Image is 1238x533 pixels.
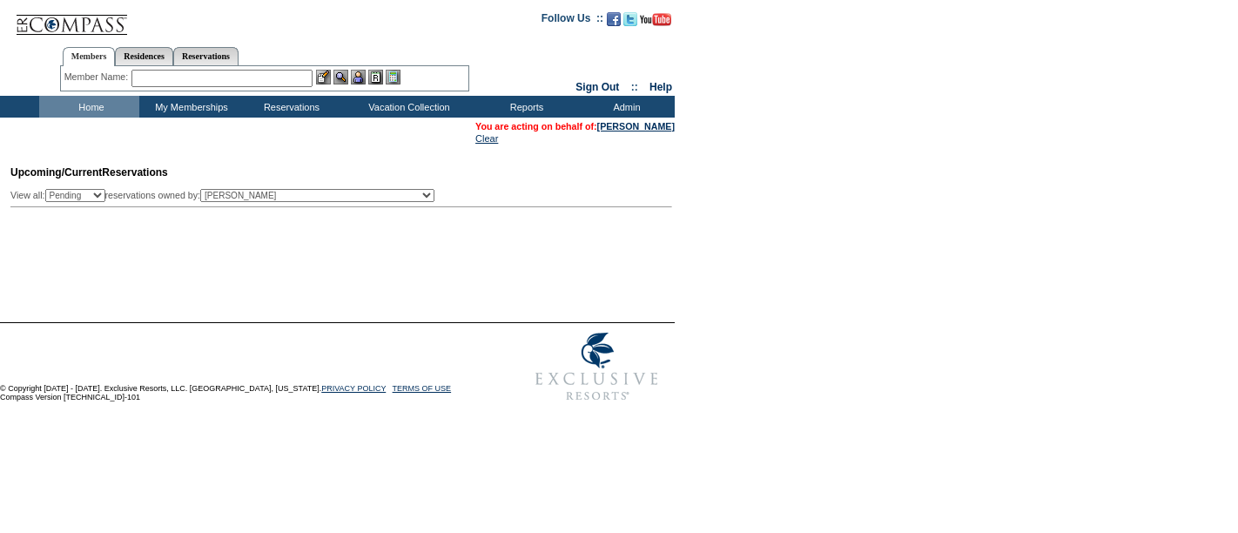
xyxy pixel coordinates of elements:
span: :: [631,81,638,93]
a: TERMS OF USE [393,384,452,393]
td: Vacation Collection [340,96,474,118]
td: My Memberships [139,96,239,118]
span: Upcoming/Current [10,166,102,179]
div: Member Name: [64,70,131,84]
a: Members [63,47,116,66]
a: Sign Out [575,81,619,93]
td: Admin [575,96,675,118]
img: b_edit.gif [316,70,331,84]
span: Reservations [10,166,168,179]
img: View [333,70,348,84]
a: Reservations [173,47,239,65]
img: Become our fan on Facebook [607,12,621,26]
a: [PERSON_NAME] [597,121,675,132]
a: Become our fan on Facebook [607,17,621,28]
td: Reports [474,96,575,118]
a: Subscribe to our YouTube Channel [640,17,671,28]
a: Follow us on Twitter [623,17,637,28]
img: Subscribe to our YouTube Channel [640,13,671,26]
div: View all: reservations owned by: [10,189,442,202]
td: Follow Us :: [542,10,603,31]
a: Help [649,81,672,93]
td: Reservations [239,96,340,118]
img: Exclusive Resorts [519,323,675,410]
img: Reservations [368,70,383,84]
img: Impersonate [351,70,366,84]
img: b_calculator.gif [386,70,400,84]
td: Home [39,96,139,118]
a: Clear [475,133,498,144]
img: Follow us on Twitter [623,12,637,26]
span: You are acting on behalf of: [475,121,675,132]
a: Residences [115,47,173,65]
a: PRIVACY POLICY [321,384,386,393]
